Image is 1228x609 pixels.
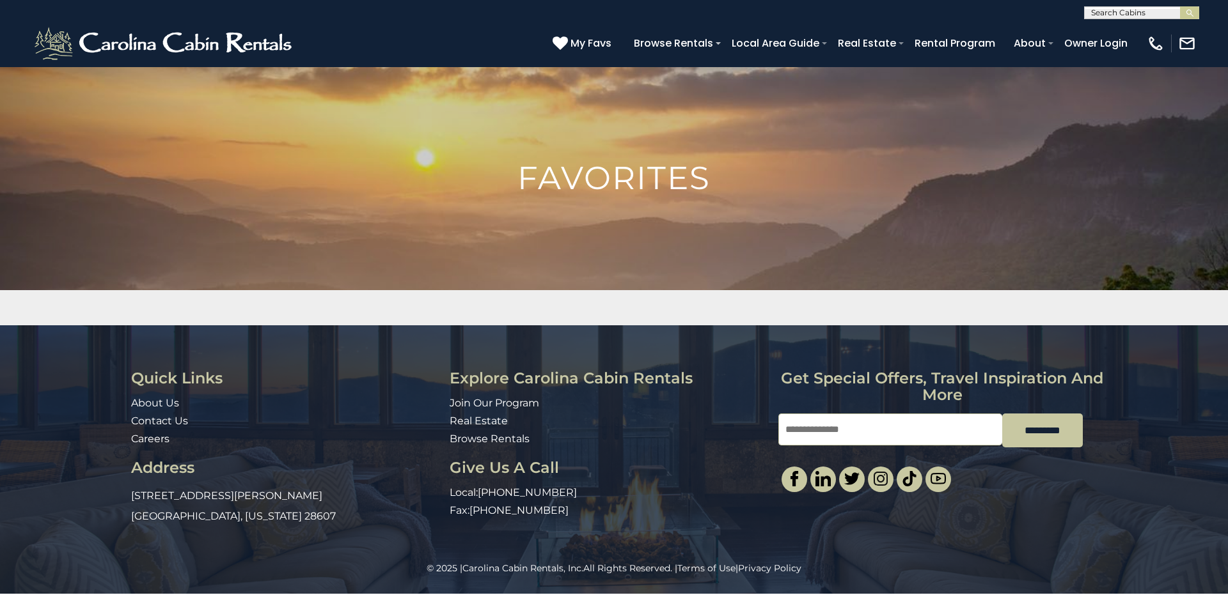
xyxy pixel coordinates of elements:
[778,370,1106,404] h3: Get special offers, travel inspiration and more
[627,32,720,54] a: Browse Rentals
[450,433,530,445] a: Browse Rentals
[131,415,188,427] a: Contact Us
[450,370,768,387] h3: Explore Carolina Cabin Rentals
[831,32,902,54] a: Real Estate
[131,370,440,387] h3: Quick Links
[131,433,169,445] a: Careers
[131,486,440,527] p: [STREET_ADDRESS][PERSON_NAME] [GEOGRAPHIC_DATA], [US_STATE] 28607
[677,562,736,574] a: Terms of Use
[908,32,1002,54] a: Rental Program
[873,471,888,486] img: instagram-single.svg
[131,397,179,409] a: About Us
[571,35,611,51] span: My Favs
[1178,35,1196,52] img: mail-regular-white.png
[450,504,768,518] p: Fax:
[32,24,297,63] img: White-1-2.png
[844,471,860,486] img: twitter-single.svg
[450,486,768,500] p: Local:
[427,562,583,574] span: © 2025 |
[1058,32,1134,54] a: Owner Login
[450,397,539,409] a: Join Our Program
[815,471,831,486] img: linkedin-single.svg
[931,471,946,486] img: youtube-light.svg
[462,562,583,574] a: Carolina Cabin Rentals, Inc.
[1147,35,1165,52] img: phone-regular-white.png
[738,562,801,574] a: Privacy Policy
[553,35,615,52] a: My Favs
[131,459,440,476] h3: Address
[450,415,508,427] a: Real Estate
[1007,32,1052,54] a: About
[902,471,917,486] img: tiktok.svg
[450,459,768,476] h3: Give Us A Call
[469,504,569,516] a: [PHONE_NUMBER]
[725,32,826,54] a: Local Area Guide
[787,471,802,486] img: facebook-single.svg
[478,486,577,498] a: [PHONE_NUMBER]
[29,562,1199,574] p: All Rights Reserved. | |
